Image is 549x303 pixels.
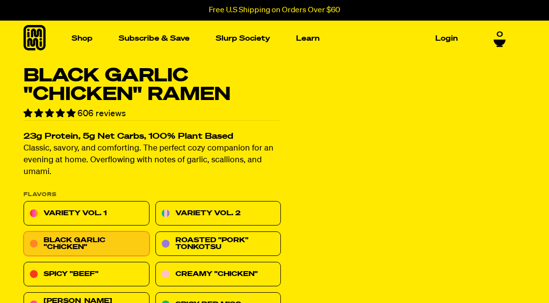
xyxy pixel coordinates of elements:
a: Login [431,31,462,46]
a: Variety Vol. 2 [155,202,281,226]
h2: 23g Protein, 5g Net Carbs, 100% Plant Based [24,133,281,141]
a: Subscribe & Save [115,31,194,46]
p: Classic, savory, and comforting. The perfect cozy companion for an evening at home. Overflowing w... [24,143,281,178]
nav: Main navigation [68,21,462,56]
a: Spicy "Beef" [24,262,150,287]
a: Learn [292,31,324,46]
a: Creamy "Chicken" [155,262,281,287]
a: Variety Vol. 1 [24,202,150,226]
a: Shop [68,31,97,46]
a: Black Garlic "Chicken" [24,232,150,256]
a: Slurp Society [212,31,274,46]
span: 606 reviews [77,109,126,118]
a: 0 [494,30,506,47]
span: 0 [497,30,503,39]
a: Roasted "Pork" Tonkotsu [155,232,281,256]
h1: Black Garlic "Chicken" Ramen [24,67,281,104]
p: Flavors [24,192,281,198]
span: 4.76 stars [24,109,77,118]
p: Free U.S Shipping on Orders Over $60 [209,6,340,15]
